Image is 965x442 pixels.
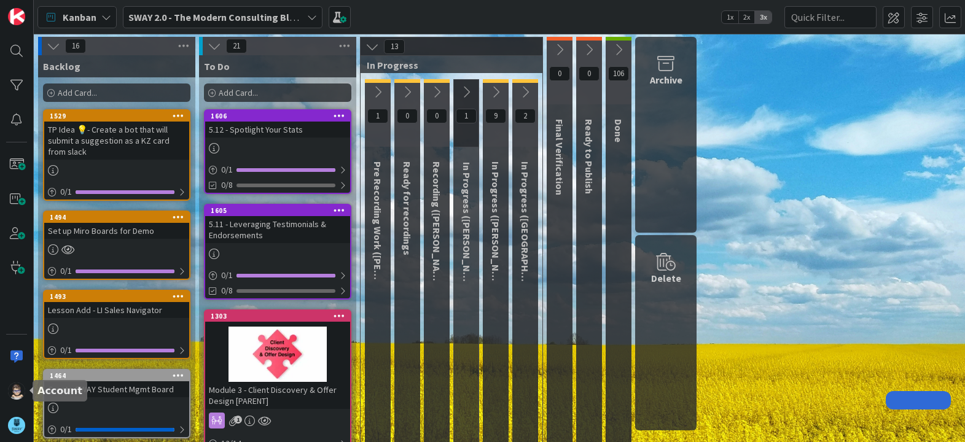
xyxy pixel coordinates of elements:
span: 1 [234,416,242,424]
a: 1529TP Idea 💡- Create a bot that will submit a suggestion as a KZ card from slack0/1 [43,109,190,201]
span: Backlog [43,60,80,72]
div: 5.11 - Leveraging Testimonials & Endorsements [205,216,350,243]
span: 0 / 1 [60,265,72,277]
span: Pre Recording Work (Marina) [372,161,384,333]
div: 0/1 [44,184,189,200]
span: 21 [226,39,247,53]
span: 9 [485,109,506,123]
b: SWAY 2.0 - The Modern Consulting Blueprint [128,11,322,23]
div: 1494 [50,213,189,222]
span: In Progress (Tana) [519,161,531,316]
div: 1303 [211,312,350,320]
img: TP [8,382,25,400]
div: 1606 [211,112,350,120]
a: 16065.12 - Spotlight Your Stats0/10/8 [204,109,351,194]
div: 0/1 [44,263,189,279]
span: In Progress [367,59,527,71]
div: 1529 [50,112,189,120]
div: Lesson Add - LI Sales Navigator [44,302,189,318]
div: 1494 [44,212,189,223]
span: In Progress (Barb) [461,162,473,297]
span: Kanban [63,10,96,25]
a: 16055.11 - Leveraging Testimonials & Endorsements0/10/8 [204,204,351,300]
span: 0/8 [221,284,233,297]
span: 2 [515,109,536,123]
div: Set up Miro Boards for Demo [44,223,189,239]
span: Done [612,119,625,142]
span: 0 / 1 [221,163,233,176]
input: Quick Filter... [784,6,877,28]
span: Ready to Publish [583,119,595,194]
div: 1606 [205,110,350,122]
span: Recording (Marina) [431,161,443,291]
span: 1 [456,109,477,123]
span: 1 [367,109,388,123]
div: 1529 [44,110,189,122]
span: Add Card... [219,87,258,98]
span: 2x [738,11,755,23]
a: 1494Set up Miro Boards for Demo0/1 [43,211,190,280]
span: 0 / 1 [60,423,72,436]
div: 1493 [44,291,189,302]
div: 1464Create SWAY Student Mgmt Board [44,370,189,397]
span: 0 / 1 [60,185,72,198]
span: 1x [722,11,738,23]
h5: Account [37,385,82,397]
span: Ready for recordings [401,161,413,255]
img: Visit kanbanzone.com [8,8,25,25]
div: 0/1 [205,162,350,177]
span: 0 [549,66,570,81]
div: 1493 [50,292,189,301]
span: 0 [426,109,447,123]
span: 0/8 [221,179,233,192]
div: 1493Lesson Add - LI Sales Navigator [44,291,189,318]
div: 0/1 [205,268,350,283]
span: 13 [384,39,405,54]
span: Final Verification [553,119,566,195]
span: In Progress (Fike) [490,161,502,297]
div: 1529TP Idea 💡- Create a bot that will submit a suggestion as a KZ card from slack [44,110,189,160]
a: 1464Create SWAY Student Mgmt Board0/1 [43,369,190,438]
div: TP Idea 💡- Create a bot that will submit a suggestion as a KZ card from slack [44,122,189,160]
span: Add Card... [58,87,97,98]
div: 1303 [205,311,350,322]
div: 16055.11 - Leveraging Testimonials & Endorsements [205,205,350,243]
div: 0/1 [44,422,189,437]
span: To Do [204,60,230,72]
span: 0 [579,66,600,81]
div: Create SWAY Student Mgmt Board [44,381,189,397]
span: 0 [397,109,418,123]
div: 1605 [205,205,350,216]
div: 1494Set up Miro Boards for Demo [44,212,189,239]
a: 1493Lesson Add - LI Sales Navigator0/1 [43,290,190,359]
div: 5.12 - Spotlight Your Stats [205,122,350,138]
div: Archive [650,72,682,87]
div: Module 3 - Client Discovery & Offer Design [PARENT] [205,382,350,409]
span: 106 [608,66,629,81]
span: 16 [65,39,86,53]
div: 1464 [44,370,189,381]
span: 0 / 1 [221,269,233,282]
div: 0/1 [44,343,189,358]
div: 16065.12 - Spotlight Your Stats [205,110,350,138]
div: 1464 [50,371,189,380]
div: 1605 [211,206,350,215]
span: 3x [755,11,772,23]
img: avatar [8,417,25,434]
div: 1303Module 3 - Client Discovery & Offer Design [PARENT] [205,311,350,409]
div: Delete [651,271,681,285]
span: 0 / 1 [60,344,72,357]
